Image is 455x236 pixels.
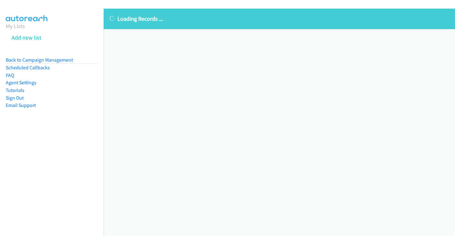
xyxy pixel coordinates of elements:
[6,95,24,101] a: Sign Out
[12,34,41,41] a: Add new list
[6,102,36,108] a: Email Support
[6,80,36,86] a: Agent Settings
[6,87,24,93] a: Tutorials
[6,65,50,71] a: Scheduled Callbacks
[109,14,449,23] p: Loading Records ...
[6,72,14,78] a: FAQ
[6,22,25,30] a: My Lists
[6,57,73,63] a: Back to Campaign Management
